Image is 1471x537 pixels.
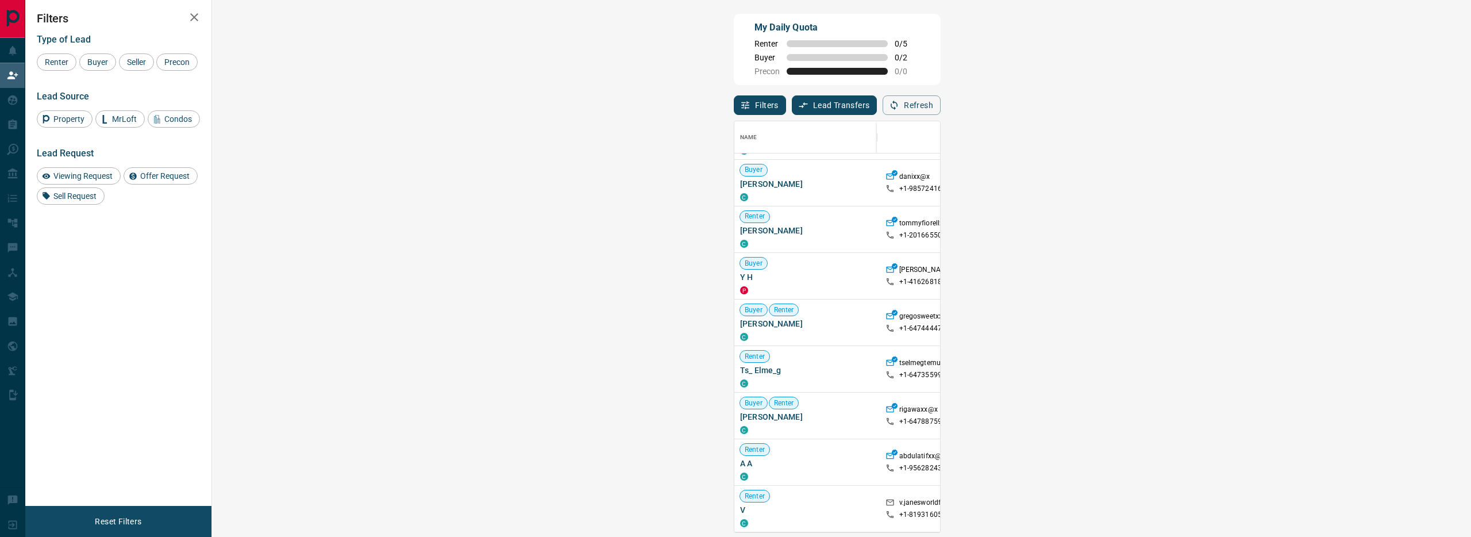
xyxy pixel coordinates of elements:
[899,510,949,520] p: +1- 81931605xx
[108,114,141,124] span: MrLoft
[769,305,799,315] span: Renter
[49,114,88,124] span: Property
[95,110,145,128] div: MrLoft
[899,312,953,324] p: gregosweetxx@x
[79,53,116,71] div: Buyer
[895,67,920,76] span: 0 / 0
[37,110,93,128] div: Property
[899,172,930,184] p: danixx@x
[160,57,194,67] span: Precon
[37,11,200,25] h2: Filters
[899,218,957,231] p: tommyfiorellxx@x
[899,231,949,240] p: +1- 20166550xx
[740,240,748,248] div: condos.ca
[160,114,196,124] span: Condos
[37,148,94,159] span: Lead Request
[899,265,953,277] p: [PERSON_NAME]
[740,121,757,154] div: Name
[83,57,112,67] span: Buyer
[769,398,799,408] span: Renter
[123,57,150,67] span: Seller
[740,212,769,221] span: Renter
[899,358,964,370] p: tselmegtemuujxx@x
[49,171,117,181] span: Viewing Request
[41,57,72,67] span: Renter
[740,398,767,408] span: Buyer
[740,271,874,283] span: Y H
[899,277,949,287] p: +1- 41626818xx
[740,178,874,190] span: [PERSON_NAME]
[899,463,949,473] p: +1- 95628243xx
[740,473,748,481] div: condos.ca
[136,171,194,181] span: Offer Request
[740,411,874,423] span: [PERSON_NAME]
[899,324,949,333] p: +1- 64744447xx
[740,445,769,455] span: Renter
[37,91,89,102] span: Lead Source
[740,504,874,516] span: V
[740,352,769,362] span: Renter
[899,498,972,510] p: v.janesworldfinanxx@x
[740,225,874,236] span: [PERSON_NAME]
[740,286,748,294] div: property.ca
[37,34,91,45] span: Type of Lead
[156,53,198,71] div: Precon
[740,426,748,434] div: condos.ca
[792,95,877,115] button: Lead Transfers
[754,39,780,48] span: Renter
[740,365,874,376] span: Ts_ Elme_g
[899,451,945,463] p: abdulatifxx@x
[899,417,949,427] p: +1- 64788759xx
[740,458,874,469] span: A A
[37,167,121,185] div: Viewing Request
[119,53,154,71] div: Seller
[740,259,767,268] span: Buyer
[734,121,880,154] div: Name
[883,95,941,115] button: Refresh
[895,39,920,48] span: 0 / 5
[754,53,780,62] span: Buyer
[740,333,748,341] div: condos.ca
[740,318,874,329] span: [PERSON_NAME]
[899,405,938,417] p: rigawaxx@x
[740,305,767,315] span: Buyer
[754,21,920,34] p: My Daily Quota
[754,67,780,76] span: Precon
[895,53,920,62] span: 0 / 2
[899,370,949,380] p: +1- 64735599xx
[740,379,748,388] div: condos.ca
[49,191,101,201] span: Sell Request
[734,95,786,115] button: Filters
[740,193,748,201] div: condos.ca
[899,184,949,194] p: +1- 98572416xx
[124,167,198,185] div: Offer Request
[740,519,748,527] div: condos.ca
[740,492,769,501] span: Renter
[37,187,105,205] div: Sell Request
[87,512,149,531] button: Reset Filters
[148,110,200,128] div: Condos
[37,53,76,71] div: Renter
[740,165,767,175] span: Buyer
